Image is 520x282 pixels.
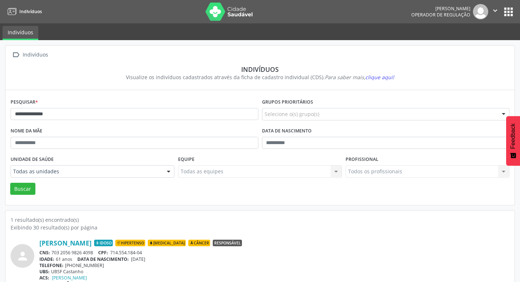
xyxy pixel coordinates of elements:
[148,240,186,246] span: [MEDICAL_DATA]
[110,250,142,256] span: 714.554.184-04
[346,154,378,165] label: Profissional
[39,256,509,262] div: 61 anos
[491,7,499,15] i: 
[39,256,54,262] span: IDADE:
[39,262,509,269] div: [PHONE_NUMBER]
[488,4,502,19] button: 
[11,154,54,165] label: Unidade de saúde
[325,74,394,81] i: Para saber mais,
[411,12,470,18] span: Operador de regulação
[52,275,87,281] a: [PERSON_NAME]
[188,240,210,246] span: Câncer
[213,240,242,246] span: Responsável
[11,50,21,60] i: 
[13,168,159,175] span: Todas as unidades
[5,5,42,18] a: Indivíduos
[11,97,38,108] label: Pesquisar
[506,116,520,166] button: Feedback - Mostrar pesquisa
[411,5,470,12] div: [PERSON_NAME]
[19,8,42,15] span: Indivíduos
[39,250,50,256] span: CNS:
[98,250,108,256] span: CPF:
[39,275,49,281] span: ACS:
[262,125,312,137] label: Data de nascimento
[39,269,509,275] div: UBSF Castanho
[39,262,63,269] span: TELEFONE:
[39,250,509,256] div: 703 2056 9826 4098
[473,4,488,19] img: img
[262,97,313,108] label: Grupos prioritários
[39,239,92,247] a: [PERSON_NAME]
[265,110,319,118] span: Selecione o(s) grupo(s)
[131,256,145,262] span: [DATE]
[21,50,49,60] div: Indivíduos
[77,256,129,262] span: DATA DE NASCIMENTO:
[3,26,38,40] a: Indivíduos
[11,216,509,224] div: 1 resultado(s) encontrado(s)
[115,240,145,246] span: Hipertenso
[16,73,504,81] div: Visualize os indivíduos cadastrados através da ficha de cadastro individual (CDS).
[11,50,49,60] a:  Indivíduos
[10,183,35,195] button: Buscar
[16,65,504,73] div: Indivíduos
[11,125,42,137] label: Nome da mãe
[39,269,50,275] span: UBS:
[94,240,113,246] span: Idoso
[502,5,515,18] button: apps
[510,123,516,149] span: Feedback
[365,74,394,81] span: clique aqui!
[11,224,509,231] div: Exibindo 30 resultado(s) por página
[178,154,194,165] label: Equipe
